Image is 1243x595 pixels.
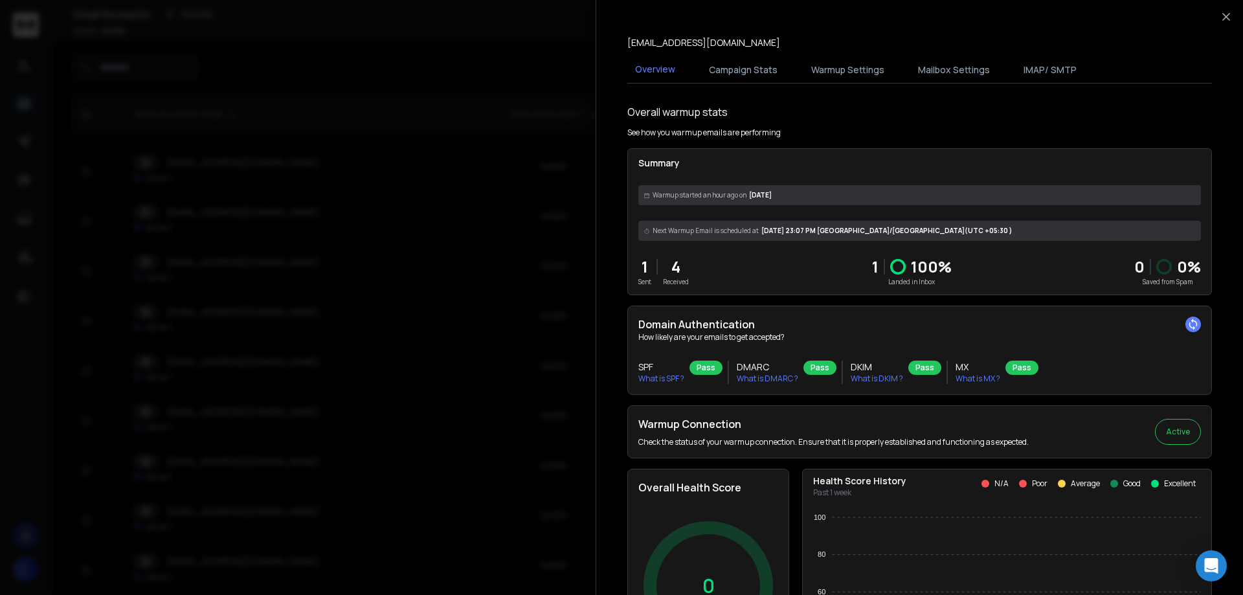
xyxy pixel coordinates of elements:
[638,277,651,287] p: Sent
[851,361,903,374] h3: DKIM
[1123,478,1141,489] p: Good
[638,256,651,277] p: 1
[627,55,683,85] button: Overview
[638,480,778,495] h2: Overall Health Score
[627,36,780,49] p: [EMAIL_ADDRESS][DOMAIN_NAME]
[638,221,1201,241] div: [DATE] 23:07 PM [GEOGRAPHIC_DATA]/[GEOGRAPHIC_DATA] (UTC +05:30 )
[1071,478,1100,489] p: Average
[737,374,798,384] p: What is DMARC ?
[638,332,1201,342] p: How likely are your emails to get accepted?
[911,256,952,277] p: 100 %
[638,437,1029,447] p: Check the status of your warmup connection. Ensure that it is properly established and functionin...
[638,157,1201,170] p: Summary
[638,361,684,374] h3: SPF
[737,361,798,374] h3: DMARC
[803,56,892,84] button: Warmup Settings
[1134,256,1145,277] strong: 0
[689,361,722,375] div: Pass
[956,374,1000,384] p: What is MX ?
[910,56,998,84] button: Mailbox Settings
[908,361,941,375] div: Pass
[627,128,781,138] p: See how you warmup emails are performing
[1177,256,1201,277] p: 0 %
[627,104,728,120] h1: Overall warmup stats
[638,317,1201,332] h2: Domain Authentication
[653,226,759,236] span: Next Warmup Email is scheduled at
[653,190,746,200] span: Warmup started an hour ago on
[701,56,785,84] button: Campaign Stats
[1196,550,1227,581] div: Open Intercom Messenger
[638,374,684,384] p: What is SPF ?
[814,513,825,521] tspan: 100
[638,185,1201,205] div: [DATE]
[1016,56,1084,84] button: IMAP/ SMTP
[1005,361,1038,375] div: Pass
[994,478,1009,489] p: N/A
[663,256,689,277] p: 4
[813,488,906,498] p: Past 1 week
[1134,277,1201,287] p: Saved from Spam
[872,256,879,277] p: 1
[818,550,825,558] tspan: 80
[872,277,952,287] p: Landed in Inbox
[1164,478,1196,489] p: Excellent
[956,361,1000,374] h3: MX
[638,416,1029,432] h2: Warmup Connection
[1032,478,1047,489] p: Poor
[803,361,836,375] div: Pass
[813,475,906,488] p: Health Score History
[851,374,903,384] p: What is DKIM ?
[663,277,689,287] p: Received
[1155,419,1201,445] button: Active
